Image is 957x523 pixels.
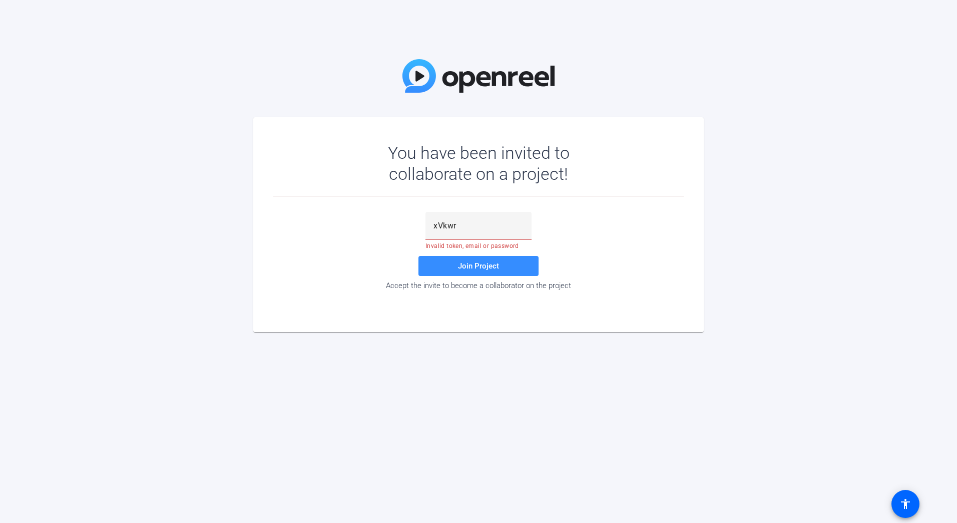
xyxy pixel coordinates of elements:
div: Accept the invite to become a collaborator on the project [273,281,684,290]
input: Password [433,220,524,232]
mat-error: Invalid token, email or password [425,240,532,249]
button: Join Project [418,256,539,276]
mat-icon: accessibility [899,498,911,510]
div: You have been invited to collaborate on a project! [359,142,599,184]
img: OpenReel Logo [402,59,555,93]
span: Join Project [458,261,499,271]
